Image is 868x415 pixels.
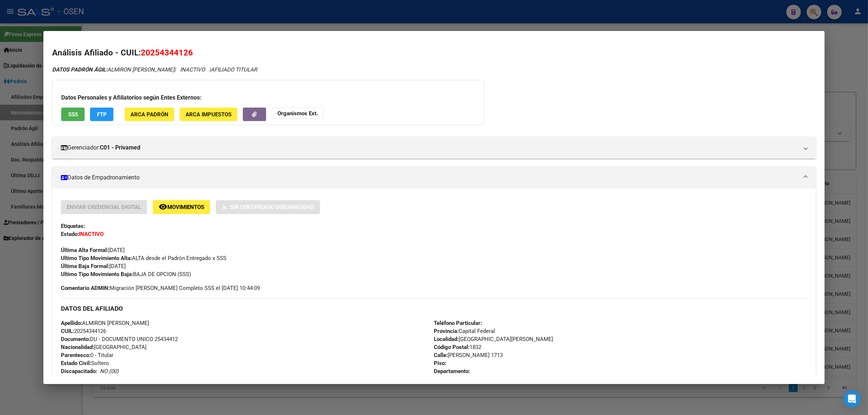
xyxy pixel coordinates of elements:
span: ALMIRON [PERSON_NAME] [61,320,149,326]
strong: Documento: [61,336,90,342]
h3: DATOS DEL AFILIADO [61,305,807,313]
i: NO (00) [100,368,118,375]
span: Sin Certificado Discapacidad [230,204,314,211]
strong: Teléfono Particular: [434,320,482,326]
span: AFILIADO TITULAR [211,66,257,73]
strong: Provincia: [434,328,459,334]
strong: Departamento: [434,368,470,375]
strong: Etiquetas: [61,223,85,229]
mat-panel-title: Gerenciador: [61,143,798,152]
span: FTP [97,111,107,118]
button: SSS [61,108,85,121]
span: ALMIRON [PERSON_NAME] [52,66,174,73]
button: ARCA Impuestos [180,108,237,121]
strong: Nacionalidad: [61,344,94,350]
strong: Última Baja Formal: [61,263,109,269]
strong: Estado Civil: [61,360,91,366]
strong: Estado: [61,231,79,237]
button: Sin Certificado Discapacidad [216,200,320,214]
span: Migración [PERSON_NAME] Completo SSS el [DATE] 10:44:09 [61,284,260,292]
button: FTP [90,108,113,121]
strong: Comentario ADMIN: [61,285,110,291]
button: Organismos Ext. [272,108,324,119]
span: [DATE] [61,247,125,253]
span: ARCA Padrón [131,111,168,118]
div: Open Intercom Messenger [843,390,861,408]
strong: Calle: [434,352,448,358]
mat-panel-title: Datos de Empadronamiento [61,173,798,182]
strong: Piso: [434,360,446,366]
strong: Apellido: [61,320,82,326]
span: ARCA Impuestos [186,111,231,118]
span: Movimientos [167,204,204,211]
button: ARCA Padrón [125,108,174,121]
strong: DATOS PADRÓN ÁGIL: [52,66,107,73]
span: DU - DOCUMENTO UNICO 25434412 [61,336,178,342]
strong: Organismos Ext. [277,110,318,117]
strong: Localidad: [434,336,459,342]
strong: Código Postal: [434,344,470,350]
strong: Discapacitado: [61,368,97,375]
strong: C01 - Privamed [100,143,140,152]
span: SSS [68,111,78,118]
h3: Datos Personales y Afiliatorios según Entes Externos: [61,93,475,102]
span: 1832 [434,344,481,350]
strong: Última Alta Formal: [61,247,108,253]
span: ALTA desde el Padrón Entregado x SSS [61,255,226,261]
span: BAJA DE OPCION (SSS) [61,271,191,278]
button: Enviar Credencial Digital [61,200,147,214]
mat-expansion-panel-header: Gerenciador:C01 - Privamed [52,137,816,159]
mat-expansion-panel-header: Datos de Empadronamiento [52,167,816,189]
span: Enviar Credencial Digital [67,204,141,211]
i: | INACTIVO | [52,66,257,73]
strong: INACTIVO [79,231,104,237]
strong: CUIL: [61,328,74,334]
h2: Análisis Afiliado - CUIL: [52,47,816,59]
mat-icon: remove_red_eye [159,202,167,211]
strong: Parentesco: [61,352,90,358]
button: Movimientos [153,200,210,214]
strong: Ultimo Tipo Movimiento Baja: [61,271,133,278]
span: [GEOGRAPHIC_DATA][PERSON_NAME] [434,336,553,342]
span: 20254344126 [141,48,193,57]
span: Soltero [61,360,109,366]
span: Capital Federal [434,328,495,334]
span: [DATE] [61,263,126,269]
span: [PERSON_NAME] 1713 [434,352,503,358]
span: 20254344126 [61,328,106,334]
span: 0 - Titular [61,352,113,358]
span: [GEOGRAPHIC_DATA] [61,344,147,350]
strong: Ultimo Tipo Movimiento Alta: [61,255,132,261]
